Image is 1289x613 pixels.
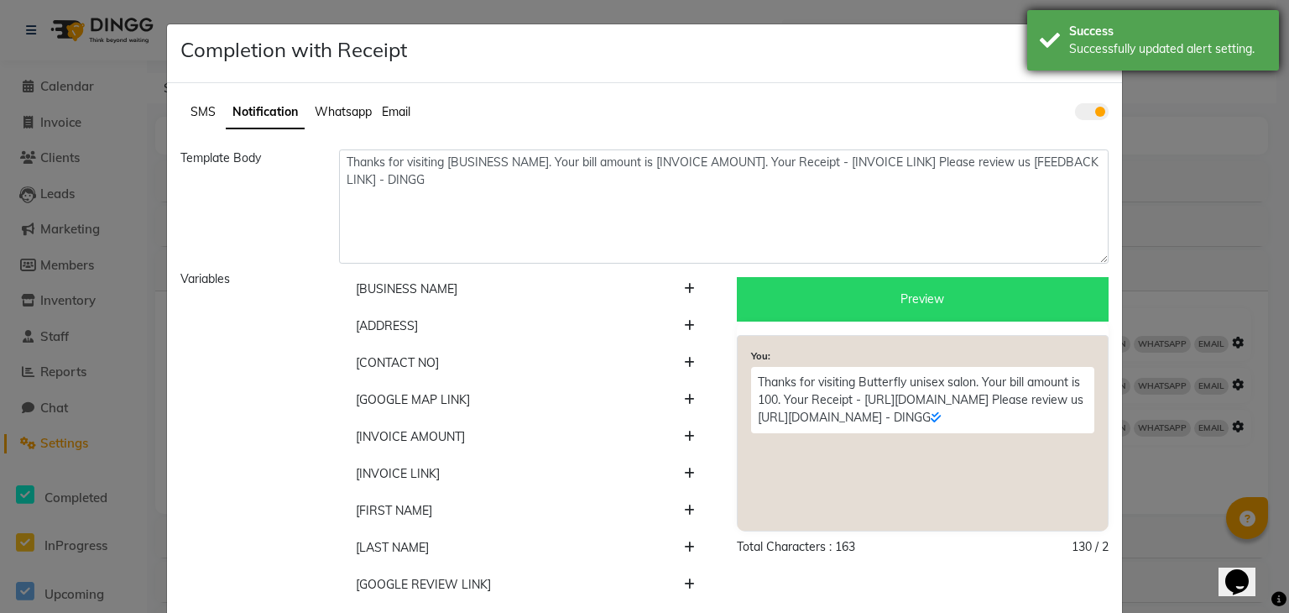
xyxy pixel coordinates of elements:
li: [CONTACT NO] [339,344,711,382]
p: Thanks for visiting Butterfly unisex salon. Your bill amount is 100. Your Receipt - [URL][DOMAIN_... [751,367,1094,433]
li: [FIRST NAME] [339,492,711,530]
div: Success [1069,23,1266,40]
li: [GOOGLE REVIEW LINK] [339,566,711,604]
li: [INVOICE AMOUNT] [339,418,711,456]
li: [ADDRESS] [339,307,711,345]
div: Total Characters : 163 [737,538,855,556]
h4: Completion with Receipt [180,38,407,62]
iframe: chat widget [1219,546,1272,596]
div: Successfully updated alert setting. [1069,40,1266,58]
li: [LAST NAME] [339,529,711,567]
div: Template Body [168,149,326,264]
div: 130 / 2 [1072,538,1109,556]
div: Preview [737,277,1109,322]
li: [GOOGLE MAP LINK] [339,381,711,419]
li: [INVOICE LINK] [339,455,711,493]
span: Email [382,104,410,119]
span: SMS [190,104,216,119]
span: Whatsapp [315,104,372,119]
li: [BUSINESS NAME] [339,270,711,308]
span: Notification [232,104,298,119]
strong: You: [751,350,770,362]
